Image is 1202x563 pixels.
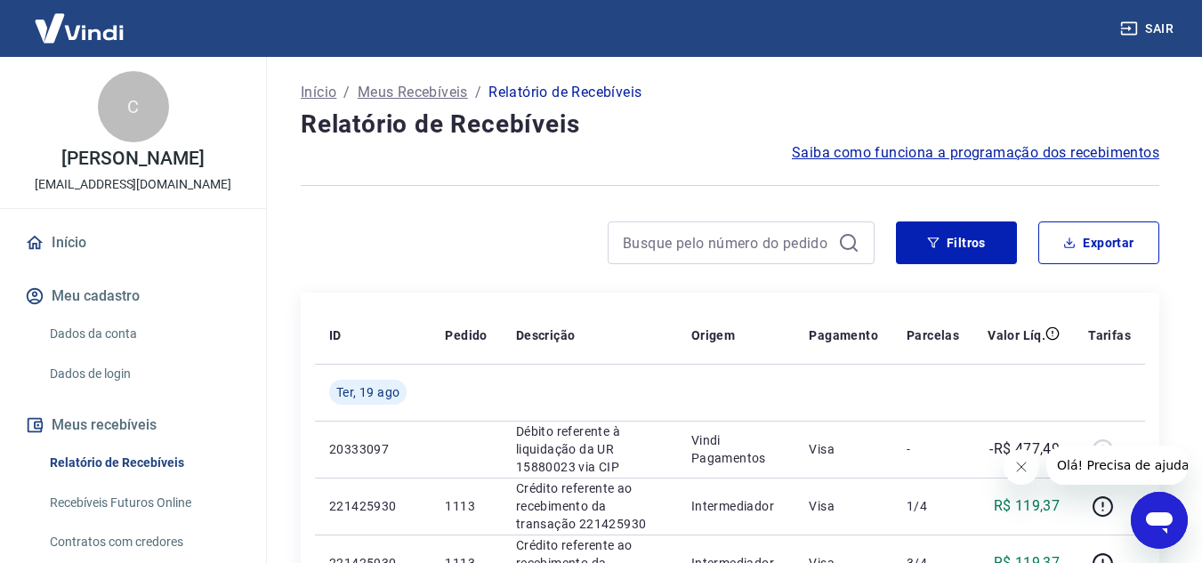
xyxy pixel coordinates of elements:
[43,356,245,392] a: Dados de login
[445,497,487,515] p: 1113
[809,497,878,515] p: Visa
[329,497,416,515] p: 221425930
[35,175,231,194] p: [EMAIL_ADDRESS][DOMAIN_NAME]
[343,82,350,103] p: /
[691,326,735,344] p: Origem
[516,422,663,476] p: Débito referente à liquidação da UR 15880023 via CIP
[329,326,342,344] p: ID
[907,440,959,458] p: -
[43,445,245,481] a: Relatório de Recebíveis
[21,223,245,262] a: Início
[1046,446,1188,485] iframe: Mensagem da empresa
[11,12,149,27] span: Olá! Precisa de ajuda?
[475,82,481,103] p: /
[358,82,468,103] a: Meus Recebíveis
[691,497,781,515] p: Intermediador
[691,431,781,467] p: Vindi Pagamentos
[988,326,1045,344] p: Valor Líq.
[623,229,831,256] input: Busque pelo número do pedido
[21,1,137,55] img: Vindi
[98,71,169,142] div: C
[1088,326,1131,344] p: Tarifas
[21,277,245,316] button: Meu cadastro
[809,440,878,458] p: Visa
[809,326,878,344] p: Pagamento
[43,316,245,352] a: Dados da conta
[43,524,245,560] a: Contratos com credores
[488,82,641,103] p: Relatório de Recebíveis
[994,495,1061,517] p: R$ 119,37
[61,149,204,168] p: [PERSON_NAME]
[1131,492,1188,549] iframe: Botão para abrir a janela de mensagens
[336,383,399,401] span: Ter, 19 ago
[1004,449,1039,485] iframe: Fechar mensagem
[329,440,416,458] p: 20333097
[21,406,245,445] button: Meus recebíveis
[301,107,1159,142] h4: Relatório de Recebíveis
[907,326,959,344] p: Parcelas
[516,479,663,533] p: Crédito referente ao recebimento da transação 221425930
[516,326,576,344] p: Descrição
[43,485,245,521] a: Recebíveis Futuros Online
[989,438,1060,460] p: -R$ 477,49
[896,221,1017,264] button: Filtros
[445,326,487,344] p: Pedido
[792,142,1159,164] a: Saiba como funciona a programação dos recebimentos
[1038,221,1159,264] button: Exportar
[301,82,336,103] a: Início
[1117,12,1181,45] button: Sair
[907,497,959,515] p: 1/4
